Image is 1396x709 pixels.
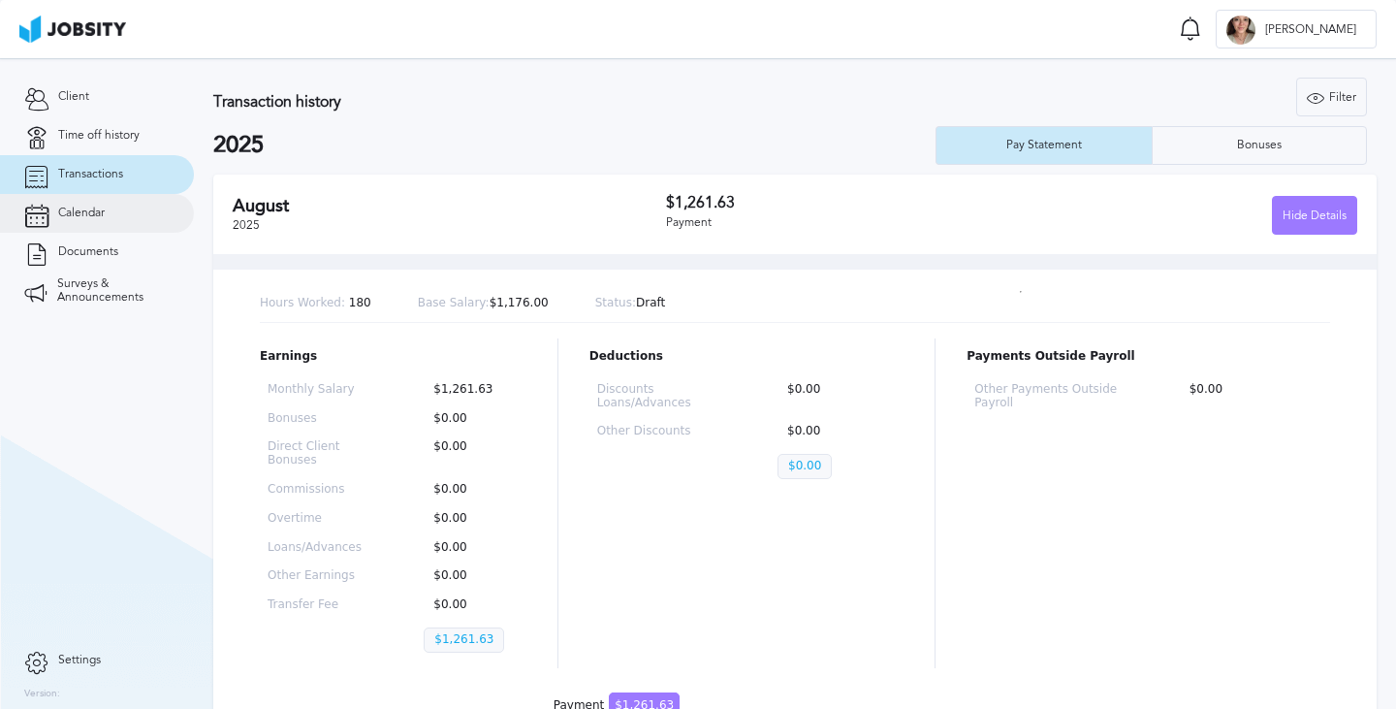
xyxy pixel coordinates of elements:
[424,383,518,397] p: $1,261.63
[213,93,843,111] h3: Transaction history
[1273,197,1356,236] div: Hide Details
[1216,10,1377,48] button: A[PERSON_NAME]
[58,207,105,220] span: Calendar
[597,425,715,438] p: Other Discounts
[777,454,832,479] p: $0.00
[260,350,526,364] p: Earnings
[974,383,1117,410] p: Other Payments Outside Payroll
[260,297,371,310] p: 180
[1180,383,1322,410] p: $0.00
[233,218,260,232] span: 2025
[589,350,904,364] p: Deductions
[268,483,362,497] p: Commissions
[58,245,118,259] span: Documents
[57,277,170,305] span: Surveys & Announcements
[268,440,362,467] p: Direct Client Bonuses
[424,512,518,526] p: $0.00
[418,297,549,310] p: $1,176.00
[424,541,518,555] p: $0.00
[268,569,362,583] p: Other Earnings
[418,296,490,309] span: Base Salary:
[260,296,345,309] span: Hours Worked:
[1152,126,1368,165] button: Bonuses
[777,425,896,438] p: $0.00
[58,168,123,181] span: Transactions
[1272,196,1357,235] button: Hide Details
[1255,23,1366,37] span: [PERSON_NAME]
[213,132,936,159] h2: 2025
[268,598,362,612] p: Transfer Fee
[666,216,1012,230] div: Payment
[58,129,140,143] span: Time off history
[268,512,362,526] p: Overtime
[19,16,126,43] img: ab4bad089aa723f57921c736e9817d99.png
[1296,78,1367,116] button: Filter
[595,297,666,310] p: Draft
[424,628,504,653] p: $1,261.63
[424,440,518,467] p: $0.00
[997,139,1092,152] div: Pay Statement
[58,654,101,667] span: Settings
[777,383,896,410] p: $0.00
[936,126,1152,165] button: Pay Statement
[268,383,362,397] p: Monthly Salary
[268,541,362,555] p: Loans/Advances
[1226,16,1255,45] div: A
[58,90,89,104] span: Client
[666,194,1012,211] h3: $1,261.63
[424,569,518,583] p: $0.00
[424,598,518,612] p: $0.00
[595,296,636,309] span: Status:
[233,196,666,216] h2: August
[268,412,362,426] p: Bonuses
[424,483,518,497] p: $0.00
[967,350,1330,364] p: Payments Outside Payroll
[24,689,60,700] label: Version:
[1297,79,1366,117] div: Filter
[1227,139,1291,152] div: Bonuses
[597,383,715,410] p: Discounts Loans/Advances
[424,412,518,426] p: $0.00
